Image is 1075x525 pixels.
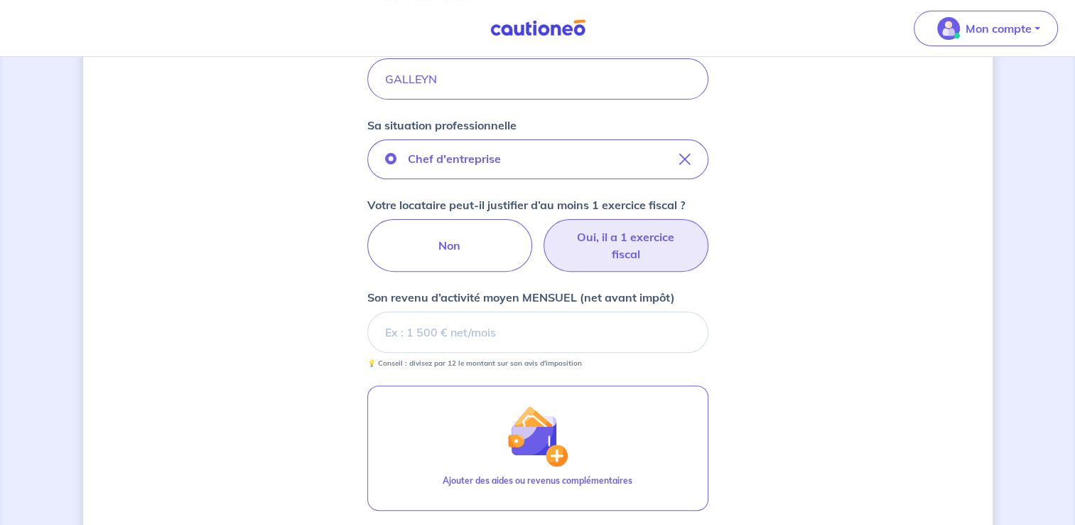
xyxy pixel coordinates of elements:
p: Mon compte [966,20,1032,37]
p: Sa situation professionnelle [367,117,517,134]
img: Cautioneo [485,19,591,37]
button: illu_account_valid_menu.svgMon compte [914,11,1058,46]
button: illu_wallet.svgAjouter des aides ou revenus complémentaires [367,386,708,511]
p: Son revenu d’activité moyen MENSUEL (net avant impôt) [367,289,675,306]
p: Votre locataire peut-il justifier d’au moins 1 exercice fiscal ? [367,196,685,213]
button: Chef d'entreprise [367,139,708,179]
input: Doe [367,58,708,100]
p: Chef d'entreprise [408,150,501,167]
input: Ex : 1 500 € net/mois [367,312,708,353]
img: illu_account_valid_menu.svg [937,17,960,40]
label: Oui, il a 1 exercice fiscal [544,219,708,272]
p: 💡 Conseil : divisez par 12 le montant sur son avis d'imposition [367,359,582,368]
img: illu_wallet.svg [507,405,568,467]
label: Non [367,219,532,272]
p: Ajouter des aides ou revenus complémentaires [443,474,632,487]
